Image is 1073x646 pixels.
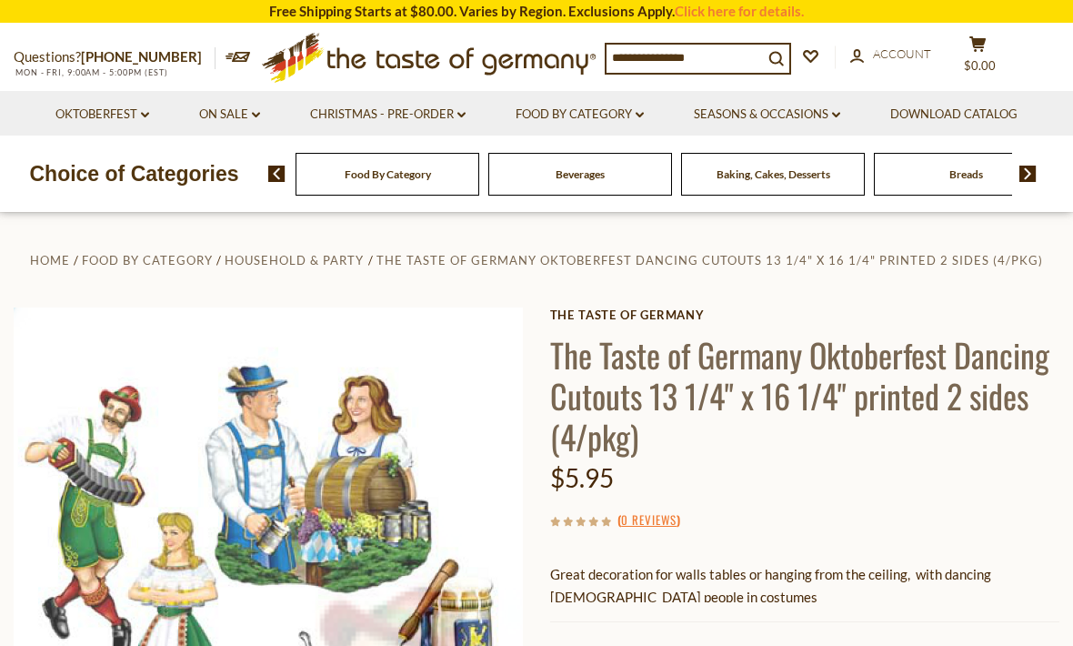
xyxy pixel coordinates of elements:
[14,45,216,69] p: Questions?
[950,35,1005,81] button: $0.00
[890,105,1018,125] a: Download Catalog
[873,46,931,61] span: Account
[550,563,1059,609] p: Great decoration for walls tables or hanging from the ceiling, with dancing [DEMOGRAPHIC_DATA] pe...
[949,167,983,181] a: Breads
[550,334,1059,457] h1: The Taste of Germany Oktoberfest Dancing Cutouts 13 1/4" x 16 1/4" printed 2 sides (4/pkg)
[81,48,202,65] a: [PHONE_NUMBER]
[225,253,364,267] a: Household & Party
[30,253,70,267] a: Home
[550,462,614,493] span: $5.95
[1019,166,1037,182] img: next arrow
[717,167,830,181] a: Baking, Cakes, Desserts
[556,167,605,181] a: Beverages
[55,105,149,125] a: Oktoberfest
[550,308,1059,322] a: The Taste of Germany
[376,253,1043,267] a: The Taste of Germany Oktoberfest Dancing Cutouts 13 1/4" x 16 1/4" printed 2 sides (4/pkg)
[964,58,996,73] span: $0.00
[621,510,677,530] a: 0 Reviews
[310,105,466,125] a: Christmas - PRE-ORDER
[617,510,680,529] span: ( )
[82,253,213,267] a: Food By Category
[199,105,260,125] a: On Sale
[14,67,168,77] span: MON - FRI, 9:00AM - 5:00PM (EST)
[268,166,286,182] img: previous arrow
[675,3,804,19] a: Click here for details.
[345,167,431,181] a: Food By Category
[850,45,931,65] a: Account
[694,105,840,125] a: Seasons & Occasions
[516,105,644,125] a: Food By Category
